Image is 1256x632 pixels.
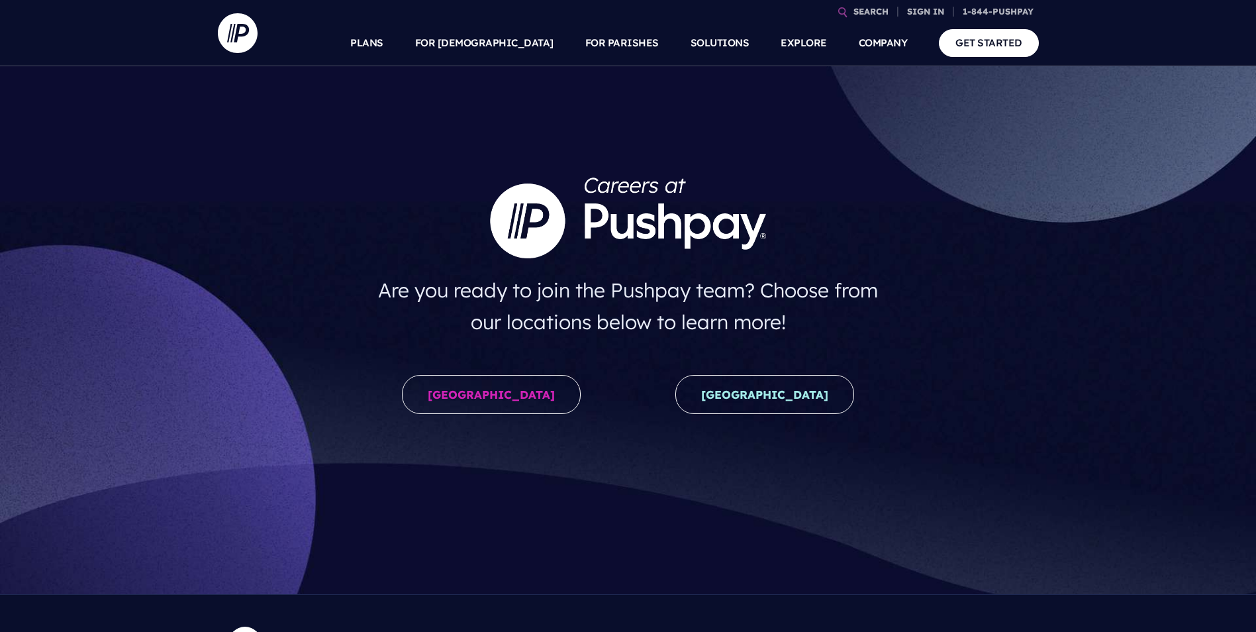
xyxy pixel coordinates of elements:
a: FOR PARISHES [585,20,659,66]
a: COMPANY [859,20,908,66]
a: [GEOGRAPHIC_DATA] [402,375,581,414]
a: FOR [DEMOGRAPHIC_DATA] [415,20,554,66]
a: EXPLORE [781,20,827,66]
h4: Are you ready to join the Pushpay team? Choose from our locations below to learn more! [365,269,891,343]
a: PLANS [350,20,383,66]
a: GET STARTED [939,29,1039,56]
a: SOLUTIONS [691,20,749,66]
a: [GEOGRAPHIC_DATA] [675,375,854,414]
